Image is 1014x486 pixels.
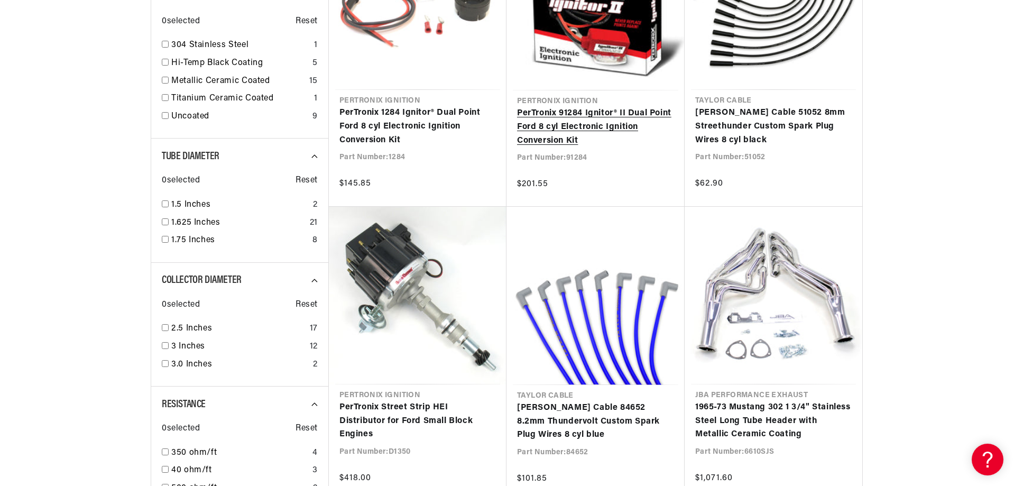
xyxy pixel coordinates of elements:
span: Reset [296,174,318,188]
span: Tube Diameter [162,151,219,162]
span: 0 selected [162,298,200,312]
div: 3 [312,464,318,478]
div: 8 [312,234,318,247]
div: 5 [312,57,318,70]
a: PerTronix 1284 Ignitor® Dual Point Ford 8 cyl Electronic Ignition Conversion Kit [339,106,496,147]
div: 21 [310,216,318,230]
a: 40 ohm/ft [171,464,308,478]
a: PerTronix 91284 Ignitor® II Dual Point Ford 8 cyl Electronic Ignition Conversion Kit [517,107,674,148]
span: 0 selected [162,15,200,29]
a: Titanium Ceramic Coated [171,92,310,106]
span: Reset [296,298,318,312]
a: 3.0 Inches [171,358,309,372]
a: 304 Stainless Steel [171,39,310,52]
span: Collector Diameter [162,275,242,286]
div: 9 [312,110,318,124]
a: 1.5 Inches [171,198,309,212]
div: 15 [309,75,318,88]
a: [PERSON_NAME] Cable 84652 8.2mm Thundervolt Custom Spark Plug Wires 8 cyl blue [517,401,674,442]
div: 4 [312,446,318,460]
div: 2 [313,198,318,212]
span: 0 selected [162,422,200,436]
a: 1965-73 Mustang 302 1 3/4" Stainless Steel Long Tube Header with Metallic Ceramic Coating [695,401,852,442]
a: 1.625 Inches [171,216,306,230]
div: 1 [314,92,318,106]
div: 17 [310,322,318,336]
a: 350 ohm/ft [171,446,308,460]
a: Hi-Temp Black Coating [171,57,308,70]
div: 2 [313,358,318,372]
span: Reset [296,15,318,29]
a: 1.75 Inches [171,234,308,247]
span: Reset [296,422,318,436]
div: 12 [310,340,318,354]
a: PerTronix Street Strip HEI Distributor for Ford Small Block Engines [339,401,496,442]
span: Resistance [162,399,206,410]
div: 1 [314,39,318,52]
span: 0 selected [162,174,200,188]
a: Uncoated [171,110,308,124]
a: [PERSON_NAME] Cable 51052 8mm Streethunder Custom Spark Plug Wires 8 cyl black [695,106,852,147]
a: Metallic Ceramic Coated [171,75,305,88]
a: 3 Inches [171,340,306,354]
a: 2.5 Inches [171,322,306,336]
